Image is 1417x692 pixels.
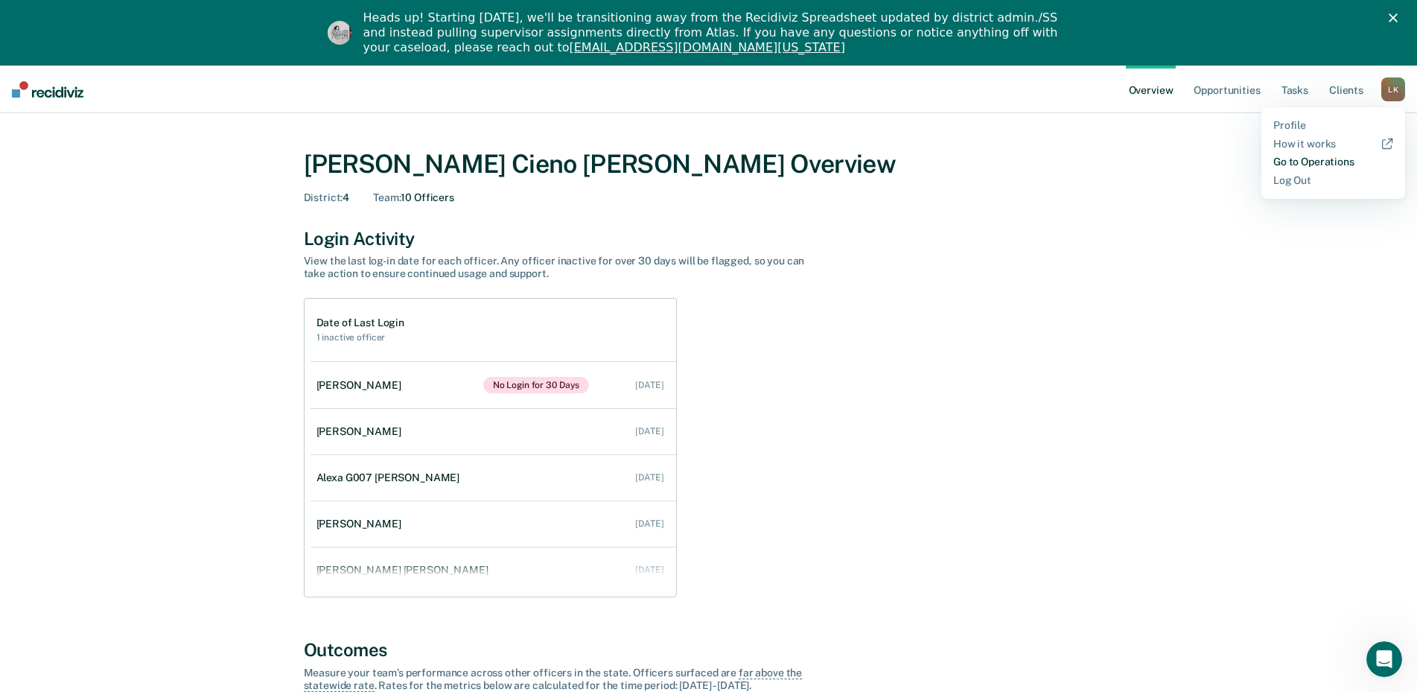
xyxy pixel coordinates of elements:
[1273,156,1393,168] a: Go to Operations
[569,40,844,54] a: [EMAIL_ADDRESS][DOMAIN_NAME][US_STATE]
[304,191,350,204] div: 4
[311,457,676,499] a: Alexa G007 [PERSON_NAME] [DATE]
[1381,77,1405,101] div: L K
[635,518,663,529] div: [DATE]
[483,377,590,393] span: No Login for 30 Days
[304,639,1114,661] div: Outcomes
[304,149,1114,180] div: [PERSON_NAME] Cieno [PERSON_NAME] Overview
[311,410,676,453] a: [PERSON_NAME] [DATE]
[1126,66,1176,113] a: Overview
[304,667,825,692] div: Measure your team’s performance across other officer s in the state. Officer s surfaced are . Rat...
[1279,66,1311,113] a: Tasks
[304,255,825,280] div: View the last log-in date for each officer. Any officer inactive for over 30 days will be flagged...
[316,472,466,484] div: Alexa G007 [PERSON_NAME]
[311,362,676,408] a: [PERSON_NAME]No Login for 30 Days [DATE]
[311,549,676,591] a: [PERSON_NAME] [PERSON_NAME] [DATE]
[1366,641,1402,677] iframe: Intercom live chat
[311,503,676,545] a: [PERSON_NAME] [DATE]
[328,21,351,45] img: Profile image for Kim
[304,228,1114,250] div: Login Activity
[1273,138,1393,150] a: How it works
[316,317,404,329] h1: Date of Last Login
[316,379,407,392] div: [PERSON_NAME]
[373,191,454,204] div: 10 Officers
[1273,119,1393,132] a: Profile
[1381,77,1405,101] button: LK
[363,10,1066,55] div: Heads up! Starting [DATE], we'll be transitioning away from the Recidiviz Spreadsheet updated by ...
[635,426,663,437] div: [DATE]
[635,472,663,483] div: [DATE]
[1191,66,1263,113] a: Opportunities
[12,81,83,98] img: Recidiviz
[635,380,663,390] div: [DATE]
[316,564,494,577] div: [PERSON_NAME] [PERSON_NAME]
[304,667,803,692] span: far above the statewide rate
[316,518,407,530] div: [PERSON_NAME]
[316,332,404,343] h2: 1 inactive officer
[1389,13,1404,22] div: Close
[1273,174,1393,187] a: Log Out
[304,191,343,203] span: District :
[635,565,663,575] div: [DATE]
[1326,66,1366,113] a: Clients
[316,425,407,438] div: [PERSON_NAME]
[373,191,401,203] span: Team :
